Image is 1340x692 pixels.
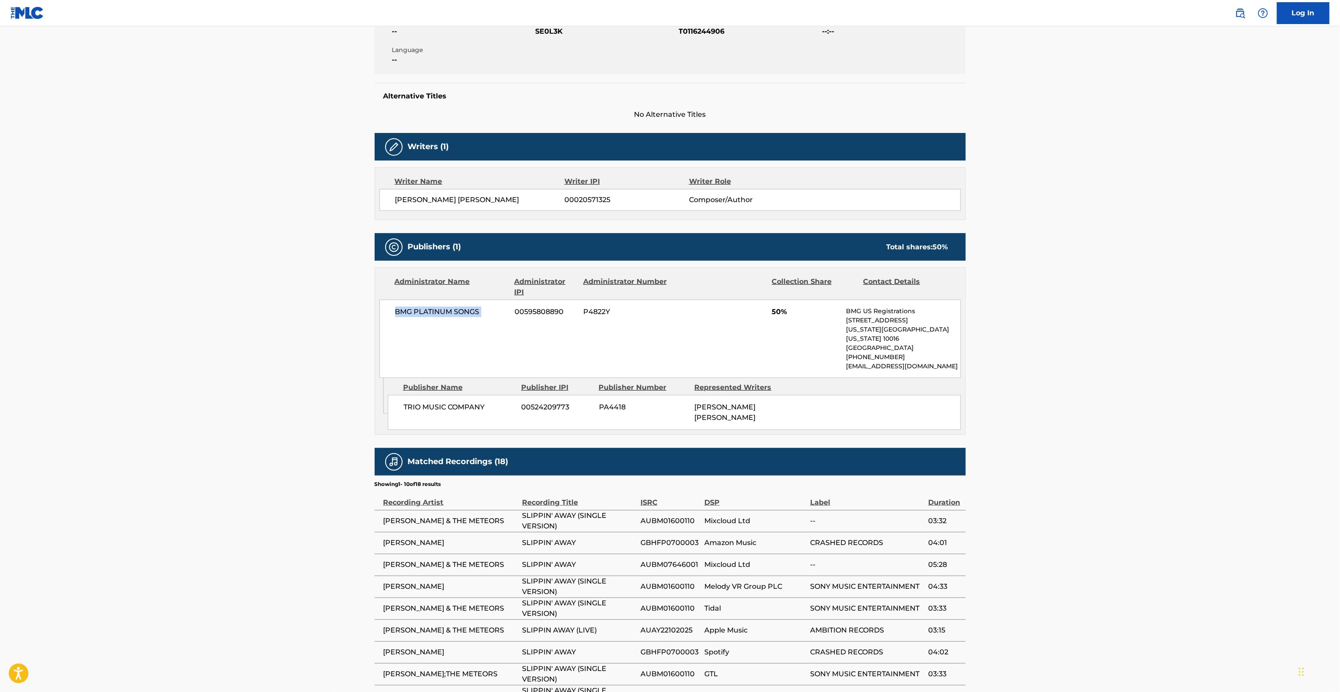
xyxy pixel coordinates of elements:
img: MLC Logo [10,7,44,19]
span: CRASHED RECORDS [810,538,924,548]
p: [US_STATE][GEOGRAPHIC_DATA][US_STATE] 10016 [846,325,960,343]
span: Composer/Author [689,195,802,205]
div: Administrator Name [395,276,508,297]
p: BMG US Registrations [846,307,960,316]
span: 03:33 [929,669,961,679]
span: Melody VR Group PLC [704,581,806,592]
span: SLIPPIN' AWAY [522,647,636,657]
div: Represented Writers [695,382,784,393]
span: SE0L3K [536,26,677,37]
span: [PERSON_NAME] [383,581,518,592]
img: Publishers [389,242,399,252]
span: 05:28 [929,559,961,570]
span: SONY MUSIC ENTERTAINMENT [810,669,924,679]
div: ISRC [640,488,700,508]
iframe: Chat Widget [1296,650,1340,692]
div: Drag [1299,659,1304,685]
span: 04:33 [929,581,961,592]
h5: Matched Recordings (18) [408,457,508,467]
span: SLIPPIN' AWAY (SINGLE VERSION) [522,598,636,619]
div: Collection Share [772,276,856,297]
span: 50 % [933,243,948,251]
div: Publisher IPI [521,382,592,393]
h5: Writers (1) [408,142,449,152]
span: AUBM01600110 [640,516,700,526]
p: Showing 1 - 10 of 18 results [375,480,441,488]
span: T0116244906 [679,26,820,37]
span: [PERSON_NAME];THE METEORS [383,669,518,679]
span: 00020571325 [564,195,689,205]
span: [PERSON_NAME] & THE METEORS [383,603,518,614]
div: Contact Details [863,276,948,297]
span: AUBM07646001 [640,559,700,570]
div: DSP [704,488,806,508]
span: TRIO MUSIC COMPANY [404,402,515,412]
img: Matched Recordings [389,457,399,467]
span: Mixcloud Ltd [704,516,806,526]
span: [PERSON_NAME] & THE METEORS [383,625,518,636]
span: Apple Music [704,625,806,636]
span: -- [392,26,533,37]
span: GTL [704,669,806,679]
span: Mixcloud Ltd [704,559,806,570]
span: AUBM01600110 [640,581,700,592]
p: [STREET_ADDRESS] [846,316,960,325]
span: SLIPPIN' AWAY (SINGLE VERSION) [522,576,636,597]
span: [PERSON_NAME] & THE METEORS [383,516,518,526]
span: 00524209773 [522,402,592,412]
span: SLIPPIN' AWAY (SINGLE VERSION) [522,664,636,685]
span: --:-- [822,26,964,37]
span: Spotify [704,647,806,657]
span: [PERSON_NAME] [383,538,518,548]
span: 04:02 [929,647,961,657]
span: SLIPPIN' AWAY [522,559,636,570]
span: BMG PLATINUM SONGS [395,307,508,317]
img: search [1235,8,1246,18]
img: Writers [389,142,399,152]
img: help [1258,8,1268,18]
span: AUBM01600110 [640,669,700,679]
span: PA4418 [599,402,688,412]
span: 04:01 [929,538,961,548]
a: Public Search [1232,4,1249,22]
div: Publisher Number [599,382,688,393]
span: 00595808890 [515,307,577,317]
div: Administrator Number [583,276,668,297]
span: SLIPPIN' AWAY [522,538,636,548]
span: 50% [772,307,839,317]
span: P4822Y [583,307,668,317]
h5: Publishers (1) [408,242,461,252]
div: Administrator IPI [515,276,577,297]
span: No Alternative Titles [375,109,966,120]
div: Publisher Name [403,382,515,393]
span: -- [810,559,924,570]
span: Tidal [704,603,806,614]
span: SLIPPIN' AWAY (SINGLE VERSION) [522,510,636,531]
span: GBHFP0700003 [640,647,700,657]
div: Label [810,488,924,508]
span: SONY MUSIC ENTERTAINMENT [810,603,924,614]
p: [GEOGRAPHIC_DATA] [846,343,960,353]
p: [EMAIL_ADDRESS][DOMAIN_NAME] [846,362,960,371]
span: Language [392,45,533,55]
div: Total shares: [887,242,948,252]
div: Duration [929,488,961,508]
span: CRASHED RECORDS [810,647,924,657]
span: AUBM01600110 [640,603,700,614]
div: Recording Title [522,488,636,508]
span: SLIPPIN AWAY (LIVE) [522,625,636,636]
span: 03:32 [929,516,961,526]
a: Log In [1277,2,1330,24]
div: Recording Artist [383,488,518,508]
span: 03:15 [929,625,961,636]
span: [PERSON_NAME] [PERSON_NAME] [395,195,565,205]
span: [PERSON_NAME] [PERSON_NAME] [695,403,756,422]
span: AUAY22102025 [640,625,700,636]
span: -- [392,55,533,65]
span: 03:33 [929,603,961,614]
h5: Alternative Titles [383,92,957,101]
div: Writer IPI [564,176,689,187]
span: SONY MUSIC ENTERTAINMENT [810,581,924,592]
p: [PHONE_NUMBER] [846,353,960,362]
